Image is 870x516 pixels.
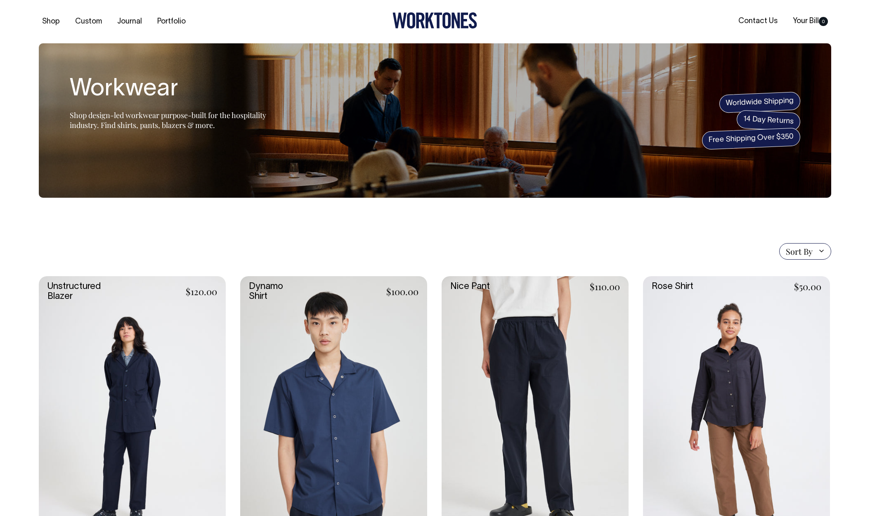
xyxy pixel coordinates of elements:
[39,15,63,28] a: Shop
[790,14,831,28] a: Your Bill0
[154,15,189,28] a: Portfolio
[114,15,145,28] a: Journal
[72,15,105,28] a: Custom
[70,76,276,103] h1: Workwear
[819,17,828,26] span: 0
[70,110,266,130] span: Shop design-led workwear purpose-built for the hospitality industry. Find shirts, pants, blazers ...
[786,246,813,256] span: Sort By
[702,128,801,150] span: Free Shipping Over $350
[736,110,801,131] span: 14 Day Returns
[735,14,781,28] a: Contact Us
[719,92,801,113] span: Worldwide Shipping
